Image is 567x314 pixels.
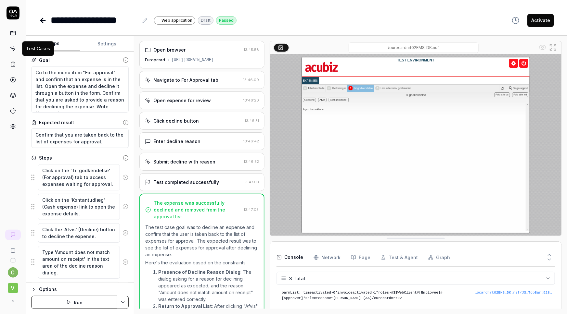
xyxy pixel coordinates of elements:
[120,200,131,213] button: Remove step
[158,303,212,309] strong: Return to Approval List
[243,98,259,103] time: 13:46:20
[26,36,80,52] button: Steps
[216,16,237,25] div: Passed
[3,278,23,295] button: V
[31,296,117,309] button: Run
[80,36,134,52] button: Settings
[153,77,218,83] div: Navigate to For Approval tab
[3,243,23,253] a: Book a call with us
[153,158,215,165] div: Submit decline with reason
[158,269,240,275] strong: Presence of Decline Reason Dialog
[145,224,259,258] p: The test case goal was to decline an expense and confirm that the user is taken back to the list ...
[31,164,129,191] div: Suggestions
[145,259,259,266] p: Here's the evaluation based on the constraints:
[244,159,259,164] time: 13:46:52
[527,14,554,27] button: Activate
[537,42,548,53] button: Show all interative elements
[198,16,213,25] div: Draft
[8,283,18,293] span: V
[3,253,23,263] a: Documentation
[120,256,131,269] button: Remove step
[39,119,74,126] div: Expected result
[158,269,259,303] li: : The dialog asking for a reason for declining appeared as expected, and the reason "Amount does ...
[39,285,129,293] div: Options
[8,267,18,278] button: c
[153,179,219,186] div: Test completed successfully
[270,54,561,236] img: Screenshot
[153,97,211,104] div: Open expense for review
[154,16,195,25] a: Web application
[31,223,129,243] div: Suggestions
[314,248,341,267] button: Network
[145,57,165,63] div: Europcard
[245,118,259,123] time: 13:46:31
[244,180,259,184] time: 13:47:03
[351,248,370,267] button: Page
[282,308,552,314] pre: resultstr: EMS_unprocessed:0*EMS_forApproval:1
[243,78,259,82] time: 13:46:09
[428,248,450,267] button: Graph
[172,57,214,63] div: [URL][DOMAIN_NAME]
[39,57,50,64] div: Goal
[120,171,131,184] button: Remove step
[474,290,552,296] div: …ocardnrt02EMS_DK.nsf/JS_TopBar : 928 : 9
[548,42,558,53] button: Open in full screen
[243,139,259,143] time: 13:46:42
[154,199,241,220] div: The expense was successfully declined and removed from the approval list.
[381,248,418,267] button: Test & Agent
[31,246,129,279] div: Suggestions
[153,46,186,53] div: Open browser
[508,14,523,27] button: View version history
[153,117,199,124] div: Click decline button
[474,308,552,314] div: …ocardnrt02EMS_DK.nsf/JS_TopBar : 3012 : 9
[120,226,131,239] button: Remove step
[474,290,552,296] button: …ocardnrt02EMS_DK.nsf/JS_TopBar:928:9
[161,18,192,23] span: Web application
[26,45,50,52] div: Test Cases
[31,193,129,220] div: Suggestions
[5,230,21,240] a: New conversation
[31,282,129,308] div: Suggestions
[153,138,200,145] div: Enter decline reason
[244,207,259,212] time: 13:47:03
[282,290,552,301] pre: parmList: timeactivated~0*invoiceactivated~1*roles~#$$WebClient#[Employee]#[Approver]*selectednam...
[474,308,552,314] button: …ocardnrt02EMS_DK.nsf/JS_TopBar:3012:9
[244,47,259,52] time: 13:45:58
[39,154,52,161] div: Steps
[31,285,129,293] button: Options
[277,248,303,267] button: Console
